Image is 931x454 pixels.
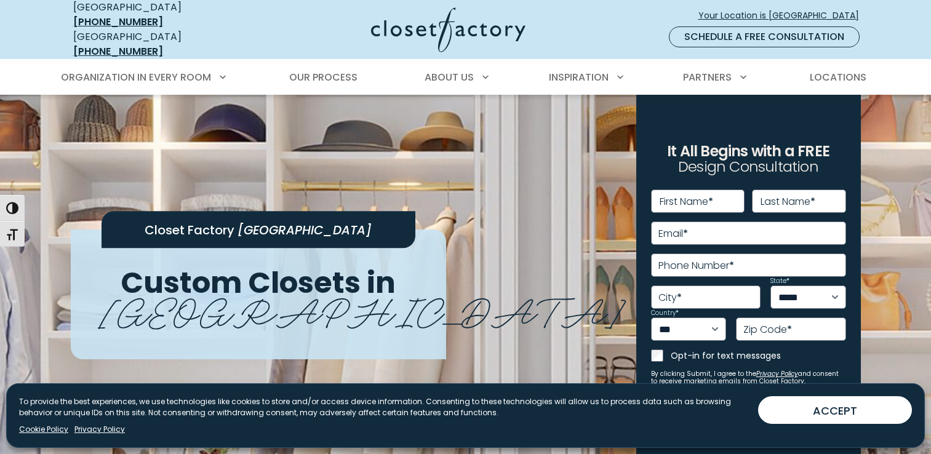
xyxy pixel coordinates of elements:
[756,369,798,378] a: Privacy Policy
[19,424,68,435] a: Cookie Policy
[19,396,748,418] p: To provide the best experiences, we use technologies like cookies to store and/or access device i...
[698,5,869,26] a: Your Location is [GEOGRAPHIC_DATA]
[99,281,625,337] span: [GEOGRAPHIC_DATA]
[145,221,234,239] span: Closet Factory
[743,325,792,335] label: Zip Code
[658,229,688,239] label: Email
[73,44,163,58] a: [PHONE_NUMBER]
[61,70,211,84] span: Organization in Every Room
[678,157,818,177] span: Design Consultation
[770,278,789,284] label: State
[698,9,869,22] span: Your Location is [GEOGRAPHIC_DATA]
[683,70,732,84] span: Partners
[73,30,252,59] div: [GEOGRAPHIC_DATA]
[425,70,474,84] span: About Us
[289,70,358,84] span: Our Process
[660,197,713,207] label: First Name
[667,141,829,161] span: It All Begins with a FREE
[371,7,525,52] img: Closet Factory Logo
[238,221,372,239] span: [GEOGRAPHIC_DATA]
[671,349,846,362] label: Opt-in for text messages
[658,293,682,303] label: City
[758,396,912,424] button: ACCEPT
[810,70,866,84] span: Locations
[658,261,734,271] label: Phone Number
[651,370,846,385] small: By clicking Submit, I agree to the and consent to receive marketing emails from Closet Factory.
[73,15,163,29] a: [PHONE_NUMBER]
[651,310,679,316] label: Country
[549,70,609,84] span: Inspiration
[52,60,879,95] nav: Primary Menu
[121,262,396,303] span: Custom Closets in
[669,26,860,47] a: Schedule a Free Consultation
[74,424,125,435] a: Privacy Policy
[761,197,815,207] label: Last Name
